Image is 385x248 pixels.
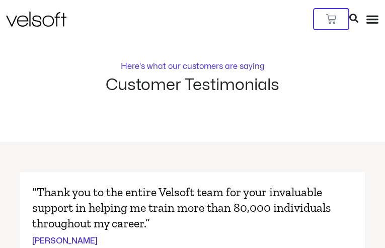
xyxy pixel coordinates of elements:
iframe: chat widget [257,226,380,248]
p: Here's what our customers are saying [121,62,264,70]
h2: Customer Testimonials [106,76,279,94]
div: Menu Toggle [366,13,379,26]
img: Velsoft Training Materials [6,12,66,27]
cite: [PERSON_NAME] [32,235,98,247]
p: “Thank you to the entire Velsoft team for your invaluable support in helping me train more than 8... [32,184,353,231]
